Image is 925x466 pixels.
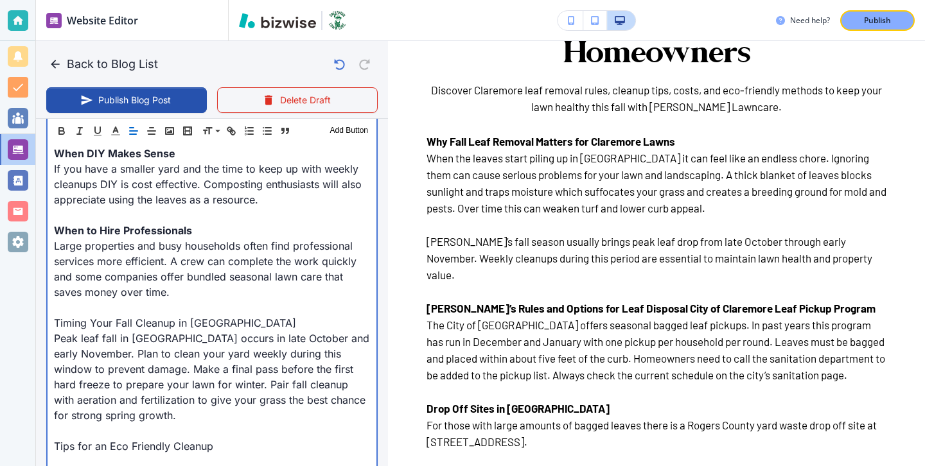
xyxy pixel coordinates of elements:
img: Bizwise Logo [239,13,316,28]
button: Publish [840,10,915,31]
p: If you have a smaller yard and the time to keep up with weekly cleanups DIY is cost effective. Co... [54,161,370,207]
p: Large properties and busy households often find professional services more efficient. A crew can ... [54,238,370,300]
p: The City of [GEOGRAPHIC_DATA] offers seasonal bagged leaf pickups. In past years this program has... [427,316,886,383]
img: editor icon [46,13,62,28]
button: Publish Blog Post [46,87,207,113]
h2: Website Editor [67,13,138,28]
strong: When DIY Makes Sense [54,147,175,160]
h3: Need help? [790,15,830,26]
strong: When to Hire Professionals [54,224,192,237]
p: For those with large amounts of bagged leaves there is a Rogers County yard waste drop off site a... [427,417,886,450]
p: When the leaves start piling up in [GEOGRAPHIC_DATA] it can feel like an endless chore. Ignoring ... [427,150,886,216]
p: [PERSON_NAME]’s fall season usually brings peak leaf drop from late October through early Novembe... [427,233,886,283]
strong: Drop Off Sites in [GEOGRAPHIC_DATA] [427,402,610,415]
h6: Discover Claremore leaf removal rules, cleanup tips, costs, and eco-friendly methods to keep your... [427,82,886,115]
strong: Why Fall Leaf Removal Matters for Claremore Lawns [427,135,675,148]
button: Back to Blog List [46,51,163,77]
img: Your Logo [328,10,347,31]
p: Publish [864,15,891,26]
p: Peak leaf fall in [GEOGRAPHIC_DATA] occurs in late October and early November. Plan to clean your... [54,331,370,423]
p: Tips for an Eco Friendly Cleanup [54,438,370,454]
button: Add Button [327,123,371,139]
p: Timing Your Fall Cleanup in [GEOGRAPHIC_DATA] [54,315,370,331]
button: Delete Draft [217,87,378,113]
strong: [PERSON_NAME]’s Rules and Options for Leaf Disposal City of Claremore Leaf Pickup Program [427,302,876,315]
